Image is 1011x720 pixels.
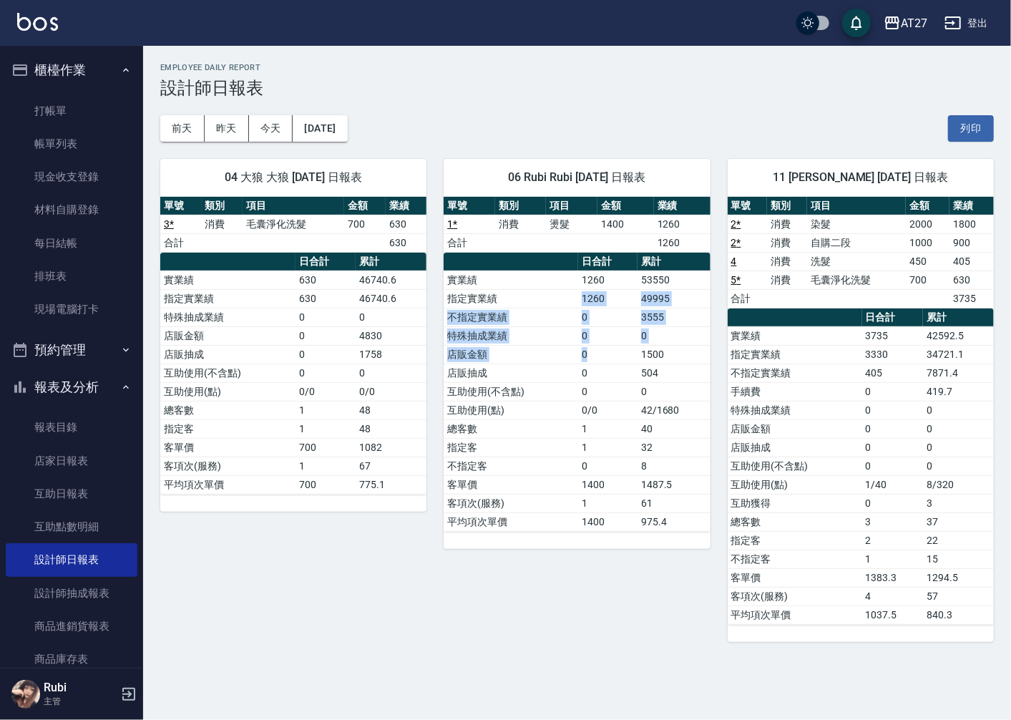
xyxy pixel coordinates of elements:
td: 毛囊淨化洗髮 [807,271,906,289]
td: 3 [923,494,994,512]
td: 0 [862,457,924,475]
td: 互助使用(不含點) [444,382,578,401]
td: 630 [949,271,994,289]
td: 1260 [578,289,638,308]
td: 450 [906,252,949,271]
td: 1400 [597,215,654,233]
a: 店家日報表 [6,444,137,477]
th: 項目 [546,197,597,215]
td: 1 [578,419,638,438]
button: save [842,9,871,37]
td: 客單價 [160,438,296,457]
td: 店販抽成 [160,345,296,364]
td: 互助使用(點) [160,382,296,401]
td: 3735 [862,326,924,345]
td: 2000 [906,215,949,233]
td: 店販抽成 [444,364,578,382]
table: a dense table [444,197,710,253]
td: 洗髮 [807,252,906,271]
td: 0 [923,457,994,475]
td: 1 [296,457,356,475]
td: 8/320 [923,475,994,494]
td: 0 [638,326,710,345]
td: 1260 [654,215,710,233]
td: 1 [578,438,638,457]
td: 48 [356,401,426,419]
td: 實業績 [444,271,578,289]
td: 1260 [654,233,710,252]
td: 合計 [728,289,768,308]
table: a dense table [444,253,710,532]
td: 客單價 [728,568,862,587]
td: 405 [862,364,924,382]
td: 1082 [356,438,426,457]
td: 店販金額 [444,345,578,364]
td: 700 [344,215,386,233]
td: 互助使用(點) [728,475,862,494]
td: 67 [356,457,426,475]
td: 32 [638,438,710,457]
td: 客項次(服務) [444,494,578,512]
td: 不指定客 [728,550,862,568]
td: 0/0 [578,401,638,419]
td: 48 [356,419,426,438]
td: 客項次(服務) [728,587,862,605]
td: 0 [296,345,356,364]
td: 互助使用(點) [444,401,578,419]
a: 商品庫存表 [6,643,137,676]
button: 昨天 [205,115,249,142]
td: 3330 [862,345,924,364]
td: 61 [638,494,710,512]
th: 累計 [638,253,710,271]
td: 42/1680 [638,401,710,419]
td: 店販金額 [160,326,296,345]
th: 金額 [906,197,949,215]
td: 特殊抽成業績 [160,308,296,326]
th: 類別 [495,197,547,215]
td: 客項次(服務) [160,457,296,475]
img: Person [11,680,40,709]
td: 消費 [767,252,807,271]
td: 840.3 [923,605,994,624]
td: 0 [923,401,994,419]
th: 單號 [160,197,202,215]
td: 4 [862,587,924,605]
th: 金額 [344,197,386,215]
td: 客單價 [444,475,578,494]
td: 1000 [906,233,949,252]
td: 630 [386,233,427,252]
td: 975.4 [638,512,710,531]
td: 0 [356,364,426,382]
td: 0 [923,419,994,438]
td: 700 [296,438,356,457]
td: 46740.6 [356,271,426,289]
td: 775.1 [356,475,426,494]
td: 15 [923,550,994,568]
td: 49995 [638,289,710,308]
a: 4 [731,256,737,267]
td: 53550 [638,271,710,289]
td: 1037.5 [862,605,924,624]
th: 累計 [923,308,994,327]
td: 消費 [767,271,807,289]
div: AT27 [901,14,927,32]
table: a dense table [160,197,426,253]
td: 1400 [578,512,638,531]
td: 2 [862,531,924,550]
td: 0 [578,308,638,326]
td: 4830 [356,326,426,345]
td: 消費 [495,215,547,233]
button: 今天 [249,115,293,142]
td: 3735 [949,289,994,308]
th: 項目 [243,197,344,215]
td: 指定客 [444,438,578,457]
td: 總客數 [444,419,578,438]
td: 1383.3 [862,568,924,587]
h2: Employee Daily Report [160,63,994,72]
td: 0 [296,308,356,326]
td: 特殊抽成業績 [444,326,578,345]
a: 設計師抽成報表 [6,577,137,610]
td: 染髮 [807,215,906,233]
button: 預約管理 [6,331,137,369]
td: 不指定實業績 [444,308,578,326]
